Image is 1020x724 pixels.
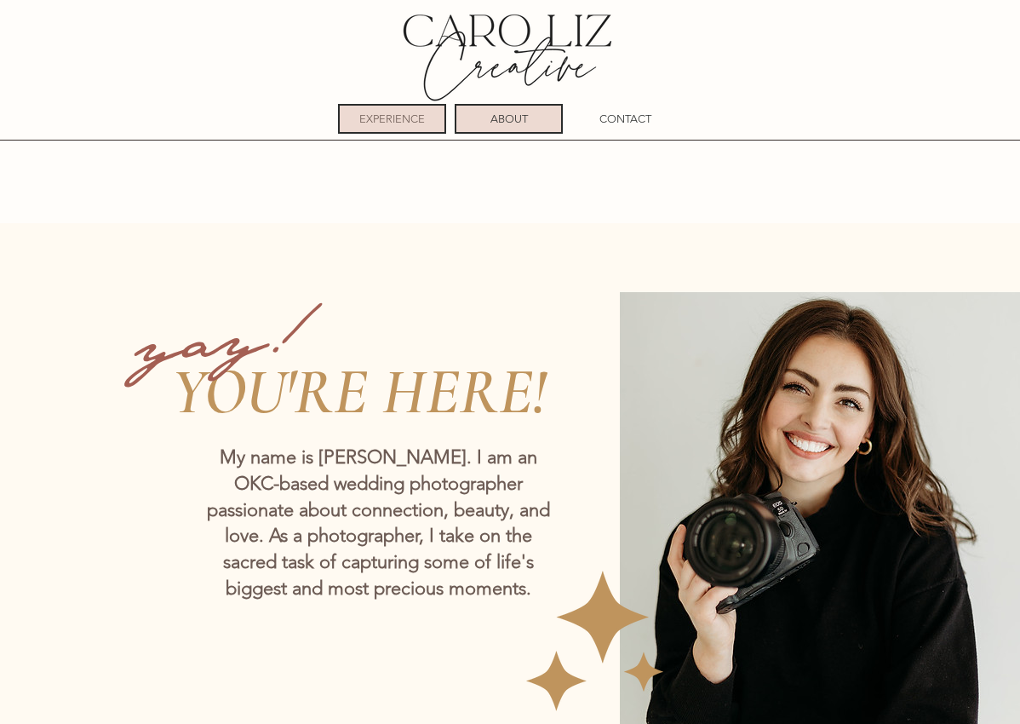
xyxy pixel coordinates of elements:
p: EXPERIENCE [359,106,425,132]
span: yay! [129,276,311,387]
a: CONTACT [571,104,679,134]
span: YOU'RE HERE! [172,353,546,431]
p: ABOUT [490,106,528,132]
a: EXPERIENCE [338,104,446,134]
a: ABOUT [455,104,563,134]
nav: Site [334,104,683,134]
span: My name is [PERSON_NAME]. I am an OKC-based wedding photographer passionate about connection, bea... [207,445,550,600]
p: CONTACT [599,106,651,132]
